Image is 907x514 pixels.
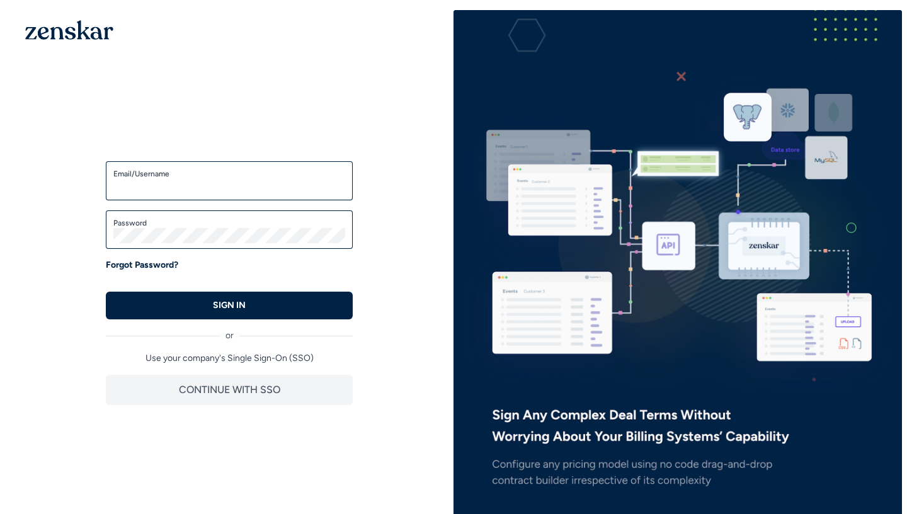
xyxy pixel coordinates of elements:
[106,259,178,271] a: Forgot Password?
[113,169,345,179] label: Email/Username
[213,299,246,312] p: SIGN IN
[25,20,113,40] img: 1OGAJ2xQqyY4LXKgY66KYq0eOWRCkrZdAb3gUhuVAqdWPZE9SRJmCz+oDMSn4zDLXe31Ii730ItAGKgCKgCCgCikA4Av8PJUP...
[106,319,353,342] div: or
[106,352,353,365] p: Use your company's Single Sign-On (SSO)
[106,375,353,405] button: CONTINUE WITH SSO
[113,218,345,228] label: Password
[106,292,353,319] button: SIGN IN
